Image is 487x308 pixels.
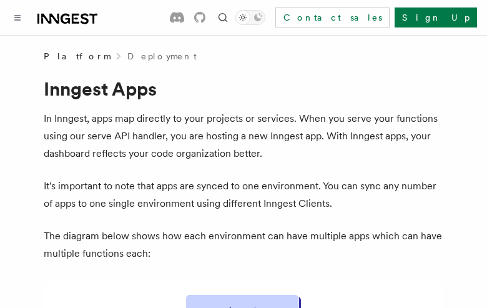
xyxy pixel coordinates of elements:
button: Find something... [215,10,230,25]
a: Sign Up [395,7,477,27]
span: Platform [44,50,110,62]
h1: Inngest Apps [44,77,443,100]
p: The diagram below shows how each environment can have multiple apps which can have multiple funct... [44,227,443,262]
a: Contact sales [275,7,390,27]
p: It's important to note that apps are synced to one environment. You can sync any number of apps t... [44,177,443,212]
button: Toggle navigation [10,10,25,25]
a: Deployment [127,50,197,62]
p: In Inngest, apps map directly to your projects or services. When you serve your functions using o... [44,110,443,162]
button: Toggle dark mode [235,10,265,25]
